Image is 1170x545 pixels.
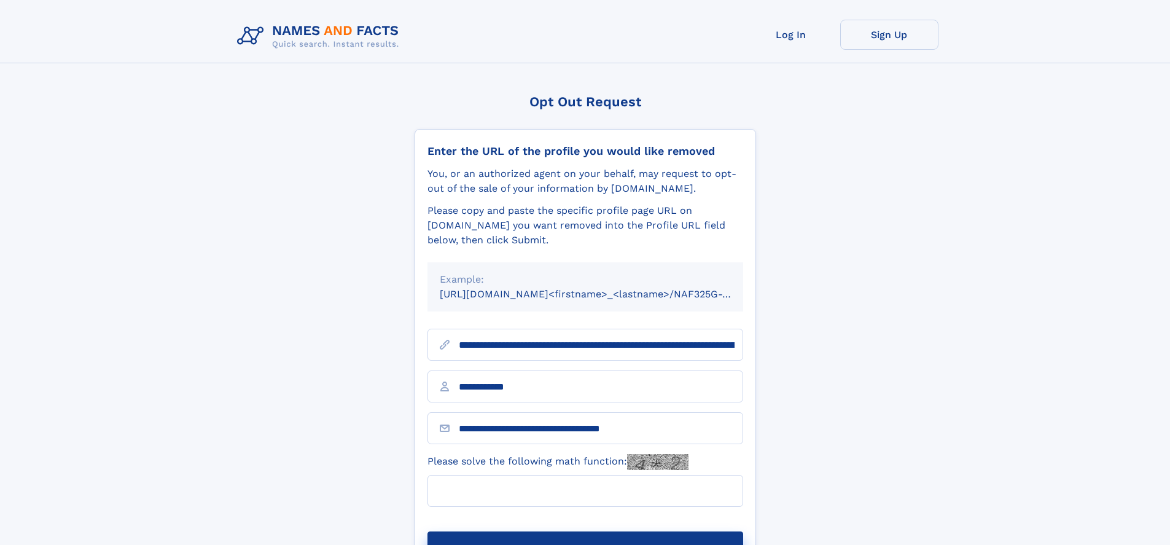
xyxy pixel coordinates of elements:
[440,272,731,287] div: Example:
[427,203,743,248] div: Please copy and paste the specific profile page URL on [DOMAIN_NAME] you want removed into the Pr...
[232,20,409,53] img: Logo Names and Facts
[415,94,756,109] div: Opt Out Request
[427,167,743,196] div: You, or an authorized agent on your behalf, may request to opt-out of the sale of your informatio...
[742,20,840,50] a: Log In
[427,454,688,470] label: Please solve the following math function:
[440,288,766,300] small: [URL][DOMAIN_NAME]<firstname>_<lastname>/NAF325G-xxxxxxxx
[840,20,938,50] a: Sign Up
[427,144,743,158] div: Enter the URL of the profile you would like removed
